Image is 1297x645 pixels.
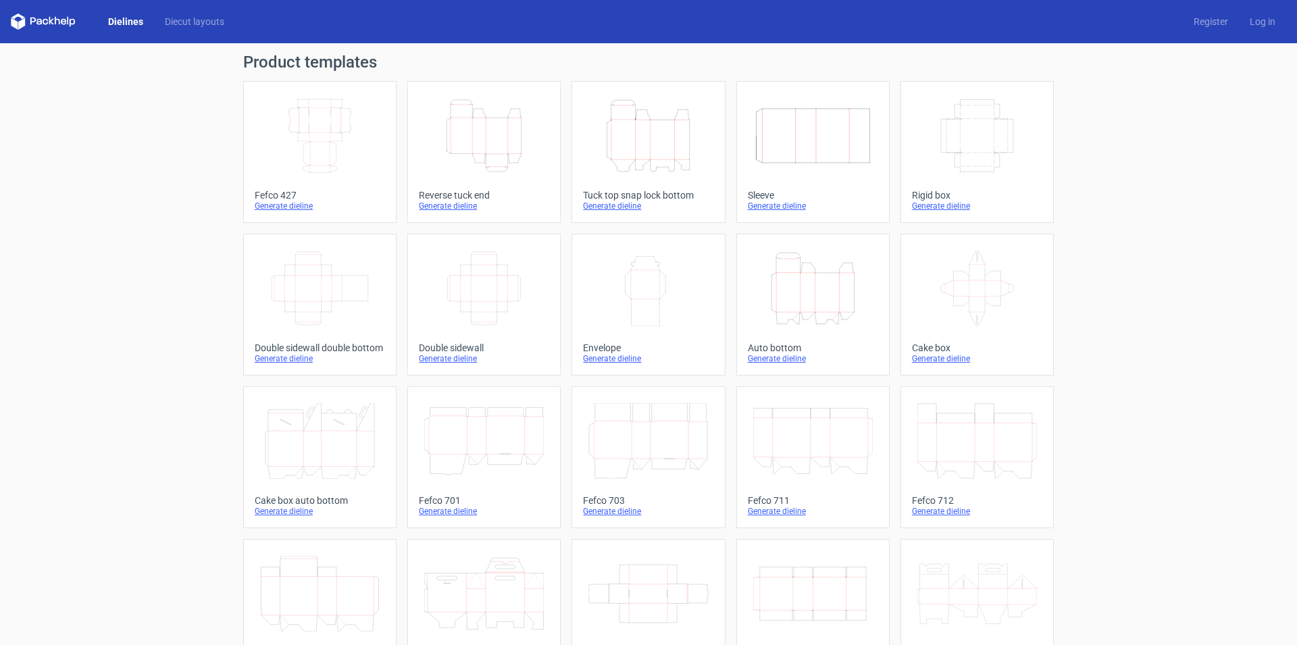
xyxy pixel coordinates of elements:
a: Fefco 712Generate dieline [900,386,1054,528]
div: Generate dieline [419,353,549,364]
div: Auto bottom [748,342,878,353]
div: Fefco 703 [583,495,713,506]
div: Double sidewall double bottom [255,342,385,353]
div: Generate dieline [583,353,713,364]
a: Tuck top snap lock bottomGenerate dieline [571,81,725,223]
a: Fefco 427Generate dieline [243,81,397,223]
div: Generate dieline [583,201,713,211]
div: Envelope [583,342,713,353]
a: SleeveGenerate dieline [736,81,890,223]
div: Fefco 712 [912,495,1042,506]
div: Generate dieline [419,506,549,517]
div: Fefco 711 [748,495,878,506]
a: EnvelopeGenerate dieline [571,234,725,376]
a: Fefco 703Generate dieline [571,386,725,528]
div: Generate dieline [583,506,713,517]
h1: Product templates [243,54,1054,70]
div: Generate dieline [748,201,878,211]
a: Cake box auto bottomGenerate dieline [243,386,397,528]
div: Tuck top snap lock bottom [583,190,713,201]
a: Dielines [97,15,154,28]
div: Double sidewall [419,342,549,353]
div: Generate dieline [748,506,878,517]
a: Log in [1239,15,1286,28]
a: Diecut layouts [154,15,235,28]
div: Reverse tuck end [419,190,549,201]
div: Cake box [912,342,1042,353]
div: Generate dieline [255,201,385,211]
a: Double sidewall double bottomGenerate dieline [243,234,397,376]
a: Cake boxGenerate dieline [900,234,1054,376]
a: Fefco 701Generate dieline [407,386,561,528]
div: Generate dieline [255,353,385,364]
div: Generate dieline [912,506,1042,517]
a: Fefco 711Generate dieline [736,386,890,528]
div: Generate dieline [748,353,878,364]
a: Double sidewallGenerate dieline [407,234,561,376]
div: Rigid box [912,190,1042,201]
div: Cake box auto bottom [255,495,385,506]
a: Rigid boxGenerate dieline [900,81,1054,223]
div: Generate dieline [912,353,1042,364]
div: Generate dieline [255,506,385,517]
div: Generate dieline [419,201,549,211]
div: Sleeve [748,190,878,201]
div: Generate dieline [912,201,1042,211]
a: Reverse tuck endGenerate dieline [407,81,561,223]
a: Register [1183,15,1239,28]
a: Auto bottomGenerate dieline [736,234,890,376]
div: Fefco 427 [255,190,385,201]
div: Fefco 701 [419,495,549,506]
